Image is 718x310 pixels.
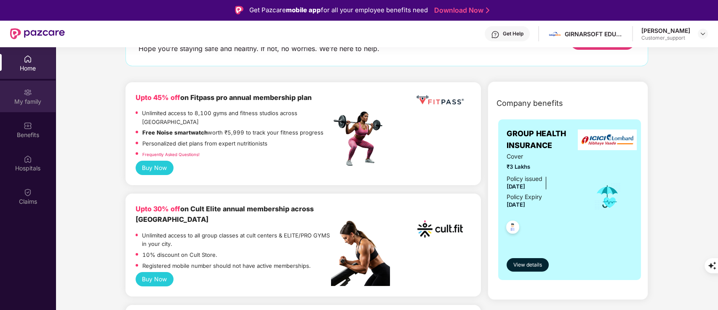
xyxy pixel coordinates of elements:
button: Buy Now [136,161,174,175]
p: worth ₹5,999 to track your fitness progress [142,128,323,137]
p: Unlimited access to 8,100 gyms and fitness studios across [GEOGRAPHIC_DATA] [142,109,331,126]
b: Upto 30% off [136,205,180,213]
span: GROUP HEALTH INSURANCE [507,128,582,152]
span: View details [513,261,542,269]
img: svg+xml;base64,PHN2ZyBpZD0iQmVuZWZpdHMiIHhtbG5zPSJodHRwOi8vd3d3LnczLm9yZy8yMDAwL3N2ZyIgd2lkdGg9Ij... [24,121,32,130]
img: cult.png [415,204,465,254]
p: Unlimited access to all group classes at cult centers & ELITE/PRO GYMS in your city. [142,231,331,248]
img: svg+xml;base64,PHN2ZyBpZD0iSG9tZSIgeG1sbnM9Imh0dHA6Ly93d3cudzMub3JnLzIwMDAvc3ZnIiB3aWR0aD0iMjAiIG... [24,55,32,63]
img: svg+xml;base64,PHN2ZyBpZD0iSG9zcGl0YWxzIiB4bWxucz0iaHR0cDovL3d3dy53My5vcmcvMjAwMC9zdmciIHdpZHRoPS... [24,155,32,163]
div: Policy issued [507,174,542,183]
div: [PERSON_NAME] [641,27,690,35]
p: Registered mobile number should not have active memberships. [142,261,311,270]
span: ₹3 Lakhs [507,162,582,171]
p: 10% discount on Cult Store. [142,251,217,259]
strong: mobile app [286,6,321,14]
img: pc2.png [331,221,390,286]
b: on Fitpass pro annual membership plan [136,93,312,102]
div: Hope you’re staying safe and healthy. If not, no worries. We’re here to help. [139,44,379,53]
span: [DATE] [507,201,525,208]
img: fpp.png [331,109,390,168]
span: Cover [507,152,582,161]
img: icon [594,183,621,210]
b: Upto 45% off [136,93,180,102]
img: fppp.png [415,92,465,108]
span: Company benefits [496,97,563,109]
img: svg+xml;base64,PHN2ZyBpZD0iQ2xhaW0iIHhtbG5zPSJodHRwOi8vd3d3LnczLm9yZy8yMDAwL3N2ZyIgd2lkdGg9IjIwIi... [24,188,32,197]
img: cd%20colored%20full%20logo%20(1).png [549,28,561,40]
button: Buy Now [136,272,174,286]
img: svg+xml;base64,PHN2ZyB4bWxucz0iaHR0cDovL3d3dy53My5vcmcvMjAwMC9zdmciIHdpZHRoPSI0OC45NDMiIGhlaWdodD... [502,218,523,239]
img: svg+xml;base64,PHN2ZyBpZD0iSGVscC0zMngzMiIgeG1sbnM9Imh0dHA6Ly93d3cudzMub3JnLzIwMDAvc3ZnIiB3aWR0aD... [491,30,499,39]
img: New Pazcare Logo [10,28,65,39]
img: Logo [235,6,243,14]
div: Customer_support [641,35,690,41]
img: insurerLogo [578,129,637,150]
div: GIRNARSOFT EDUCATION SERVICES PRIVATE LIMITED [565,30,624,38]
strong: Free Noise smartwatch [142,129,208,136]
a: Frequently Asked Questions! [142,152,200,157]
b: on Cult Elite annual membership across [GEOGRAPHIC_DATA] [136,205,314,224]
p: Personalized diet plans from expert nutritionists [142,139,267,148]
div: Get Pazcare for all your employee benefits need [249,5,428,15]
span: [DATE] [507,183,525,190]
img: Stroke [486,6,489,15]
div: Policy Expiry [507,192,542,202]
button: View details [507,258,549,272]
a: Download Now [434,6,487,15]
img: svg+xml;base64,PHN2ZyBpZD0iRHJvcGRvd24tMzJ4MzIiIHhtbG5zPSJodHRwOi8vd3d3LnczLm9yZy8yMDAwL3N2ZyIgd2... [699,30,706,37]
img: svg+xml;base64,PHN2ZyB3aWR0aD0iMjAiIGhlaWdodD0iMjAiIHZpZXdCb3g9IjAgMCAyMCAyMCIgZmlsbD0ibm9uZSIgeG... [24,88,32,97]
div: Get Help [503,30,523,37]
